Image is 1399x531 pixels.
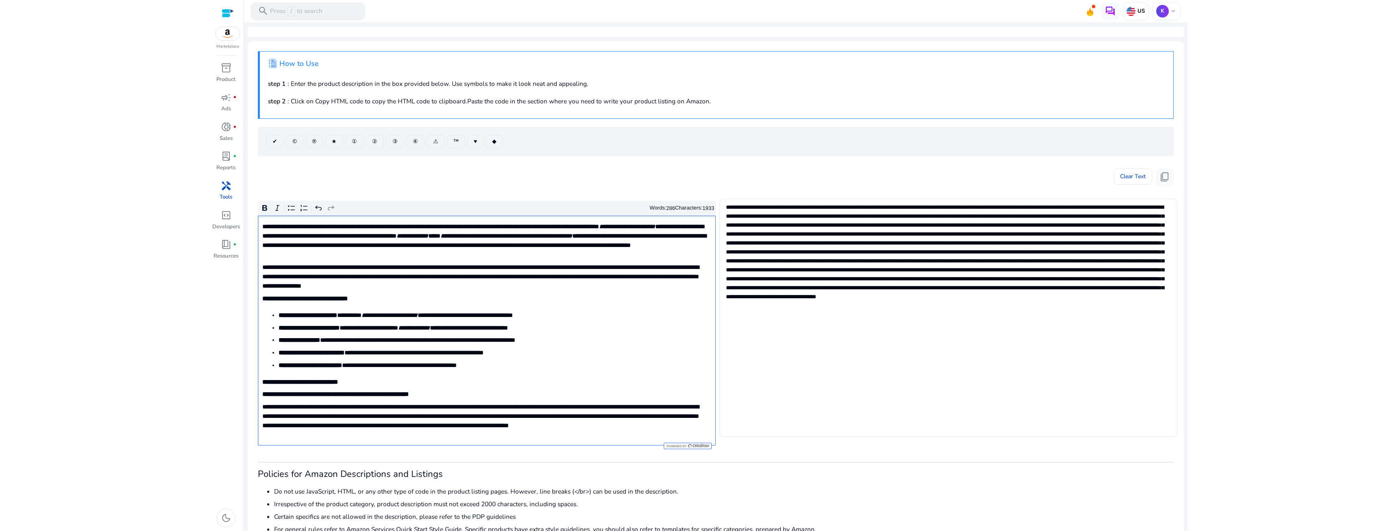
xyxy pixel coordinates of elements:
[312,137,316,146] span: ®
[221,105,231,113] p: Ads
[216,164,235,172] p: Reports
[366,135,384,148] button: ②
[221,239,231,250] span: book_4
[258,201,716,216] div: Editor toolbar
[221,92,231,103] span: campaign
[220,193,232,201] p: Tools
[221,513,231,523] span: dark_mode
[268,79,285,88] b: step 1
[216,27,240,40] img: amazon.svg
[453,137,459,146] span: ™
[492,137,497,146] span: ◆
[212,223,240,231] p: Developers
[702,205,714,211] label: 1933
[211,120,240,149] a: donut_smallfiber_manual_recordSales
[221,181,231,191] span: handyman
[220,135,233,143] p: Sales
[272,137,277,146] span: ✔
[386,135,404,148] button: ③
[286,135,303,148] button: ©
[221,63,231,73] span: inventory_2
[211,61,240,90] a: inventory_2Product
[331,137,337,146] span: ★
[292,137,297,146] span: ©
[666,444,686,448] span: Powered by
[211,238,240,267] a: book_4fiber_manual_recordResources
[274,499,1174,509] li: Irrespective of the product category, product description must not exceed 2000 characters, includ...
[214,252,238,260] p: Resources
[392,137,398,146] span: ③
[221,151,231,162] span: lab_profile
[1156,5,1169,17] p: K
[221,210,231,221] span: code_blocks
[666,205,675,211] label: 286
[433,137,438,146] span: ⚠
[216,76,235,84] p: Product
[325,135,343,148] button: ★
[268,79,1165,88] p: : Enter the product description in the box provided below. Use symbols to make it look neat and a...
[1114,168,1152,185] button: Clear Text
[1135,8,1144,15] p: US
[447,135,465,148] button: ™
[211,149,240,179] a: lab_profilefiber_manual_recordReports
[352,137,357,146] span: ①
[345,135,364,148] button: ①
[233,243,237,247] span: fiber_manual_record
[279,59,318,68] h4: How to Use
[268,97,285,105] b: step 2
[268,96,1165,106] p: : Click on Copy HTML code to copy the HTML code to clipboard.Paste the code in the section where ...
[258,6,268,16] span: search
[406,135,425,148] button: ④
[305,135,323,148] button: ®
[1170,8,1177,15] span: keyboard_arrow_down
[233,125,237,129] span: fiber_manual_record
[649,203,714,213] div: Words: Characters:
[372,137,377,146] span: ②
[233,96,237,99] span: fiber_manual_record
[233,155,237,158] span: fiber_manual_record
[221,122,231,132] span: donut_small
[1156,168,1174,186] button: content_copy
[1159,172,1170,182] span: content_copy
[258,469,1174,479] h3: Policies for Amazon Descriptions and Listings
[1120,168,1146,185] span: Clear Text
[274,487,1174,496] li: Do not use JavaScript, HTML, or any other type of code in the product listing pages. However, lin...
[211,90,240,120] a: campaignfiber_manual_recordAds
[474,137,477,146] span: ♥
[287,7,295,16] span: /
[486,135,503,148] button: ◆
[467,135,484,148] button: ♥
[216,44,239,50] p: Marketplace
[1127,7,1135,16] img: us.svg
[413,137,418,146] span: ④
[266,135,284,148] button: ✔
[211,179,240,208] a: handymanTools
[427,135,445,148] button: ⚠
[211,208,240,238] a: code_blocksDevelopers
[270,7,323,16] p: Press to search
[258,216,716,446] div: Rich Text Editor. Editing area: main. Press Alt+0 for help.
[274,512,1174,521] li: Certain specifics are not allowed in the description, please refer to the PDP guidelines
